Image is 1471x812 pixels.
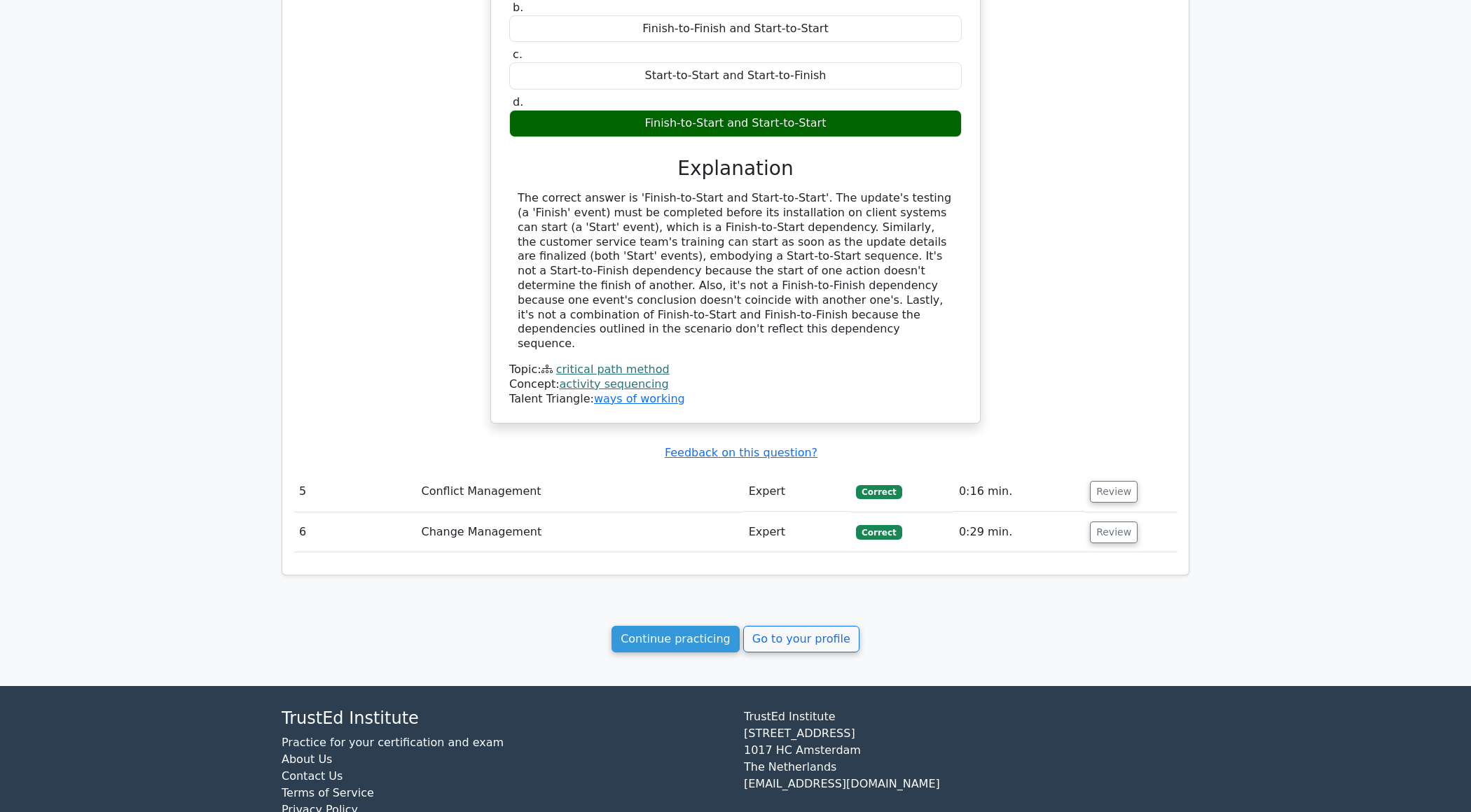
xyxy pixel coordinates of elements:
[1090,521,1138,543] button: Review
[743,626,859,652] a: Go to your profile
[856,485,902,499] span: Correct
[509,110,962,137] div: Finish-to-Start and Start-to-Start
[293,512,415,552] td: 6
[509,363,962,406] div: Talent Triangle:
[509,15,962,43] div: Finish-to-Finish and Start-to-Start
[509,363,962,377] div: Topic:
[612,626,740,652] a: Continue practicing
[594,392,685,405] a: ways of working
[282,769,343,783] a: Contact Us
[293,472,415,512] td: 5
[415,472,743,512] td: Conflict Management
[1090,481,1138,503] button: Review
[560,377,669,391] a: activity sequencing
[556,363,670,376] a: critical path method
[518,191,953,351] div: The correct answer is 'Finish-to-Start and Start-to-Start'. The update's testing (a 'Finish' even...
[282,736,504,749] a: Practice for your certification and exam
[513,48,523,61] span: c.
[518,157,953,181] h3: Explanation
[282,752,332,766] a: About Us
[953,512,1084,552] td: 0:29 min.
[665,446,817,459] a: Feedback on this question?
[513,95,523,108] span: d.
[282,708,727,729] h4: TrustEd Institute
[953,472,1084,512] td: 0:16 min.
[415,512,743,552] td: Change Management
[743,512,850,552] td: Expert
[743,472,850,512] td: Expert
[509,377,962,392] div: Concept:
[513,1,523,14] span: b.
[282,786,374,799] a: Terms of Service
[856,525,902,539] span: Correct
[509,62,962,90] div: Start-to-Start and Start-to-Finish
